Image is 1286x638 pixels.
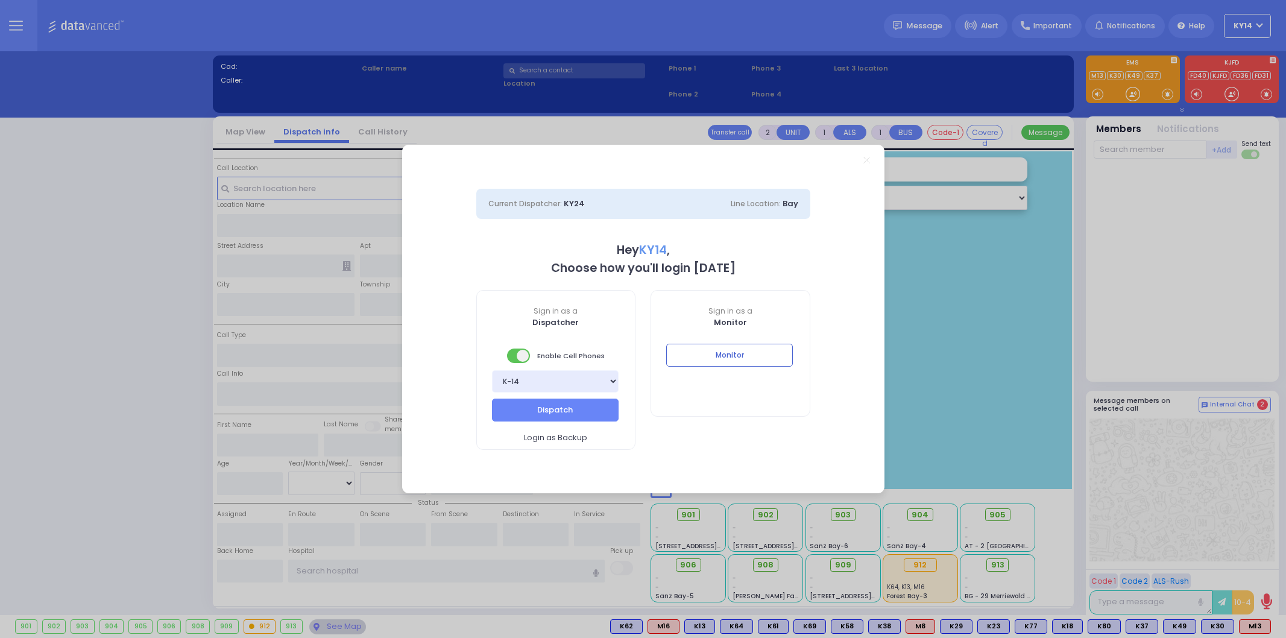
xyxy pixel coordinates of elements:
span: Login as Backup [524,432,587,444]
b: Dispatcher [532,317,579,328]
span: Sign in as a [651,306,810,317]
span: Enable Cell Phones [507,347,605,364]
span: KY24 [564,198,585,209]
b: Monitor [714,317,747,328]
a: Close [863,157,870,163]
button: Monitor [666,344,793,367]
span: Line Location: [731,198,781,209]
span: Current Dispatcher: [488,198,562,209]
button: Dispatch [492,399,619,422]
span: Sign in as a [477,306,635,317]
b: Hey , [617,242,670,258]
span: Bay [783,198,798,209]
b: Choose how you'll login [DATE] [551,260,736,276]
span: KY14 [639,242,667,258]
